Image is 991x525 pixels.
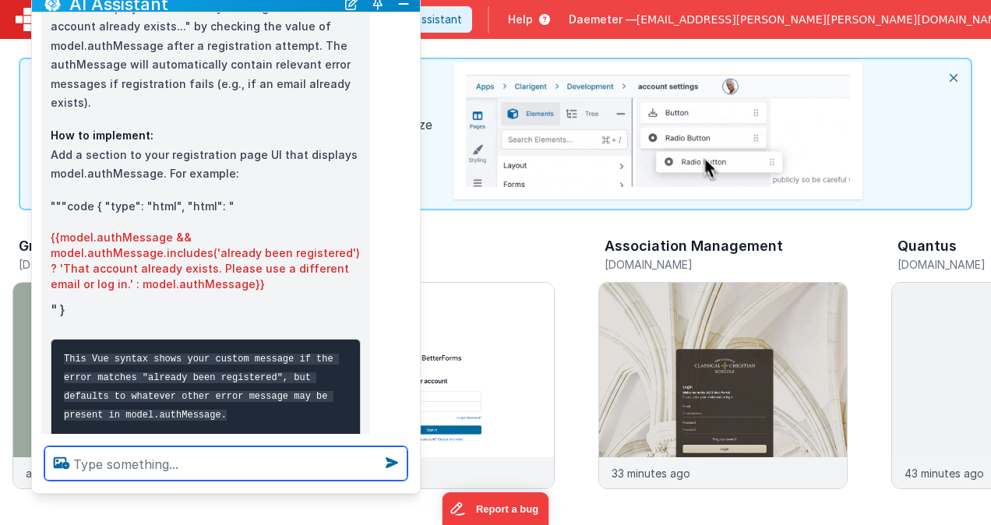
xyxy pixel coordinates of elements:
[936,59,971,97] i: close
[400,12,462,27] span: AI Assistant
[443,492,549,525] iframe: Marker.io feedback button
[51,126,361,184] p: Add a section to your registration page UI that displays model.authMessage. For example:
[51,230,361,292] div: {{model.authMessage && model.authMessage.includes('already been registered') ? 'That account alre...
[51,129,153,142] strong: How to implement:
[312,259,555,270] h5: [DOMAIN_NAME]
[19,238,181,254] h3: Greenrock Client Portal
[898,238,957,254] h3: Quantus
[569,12,637,27] span: Daemeter —
[51,197,361,217] p: """code { "type": "html", "html": "
[612,465,690,481] p: 33 minutes ago
[605,238,783,254] h3: Association Management
[19,259,262,270] h5: [DOMAIN_NAME]
[508,12,533,27] span: Help
[905,465,984,481] p: 43 minutes ago
[605,259,848,270] h5: [DOMAIN_NAME]
[373,6,472,33] button: AI Assistant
